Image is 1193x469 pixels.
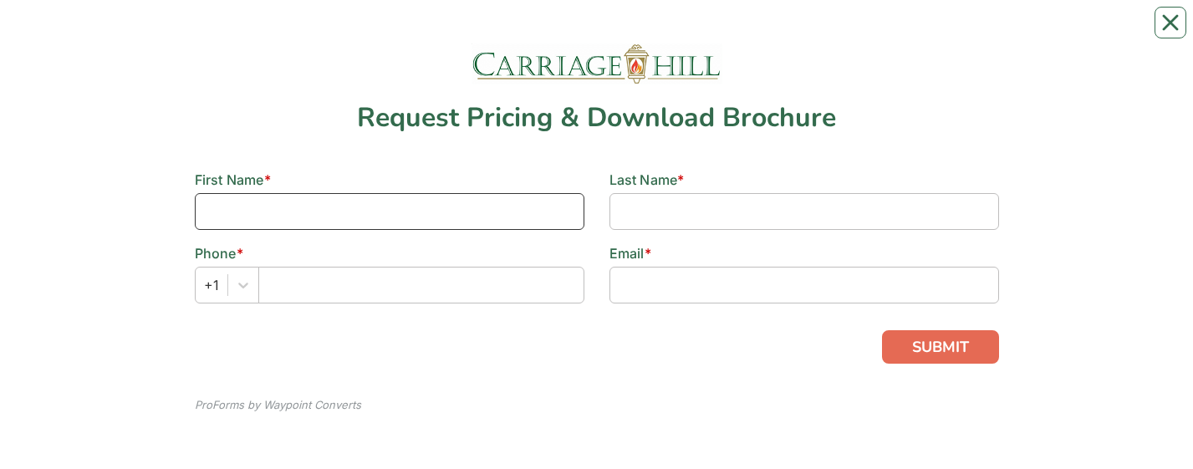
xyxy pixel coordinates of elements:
button: Close [1155,7,1186,38]
div: Request Pricing & Download Brochure [195,105,999,131]
button: SUBMIT [882,330,999,364]
img: a8baedd4-6774-4316-8ece-6876ee8df0dc.png [472,43,722,84]
img: npw-badge-icon-locked.svg [194,278,207,292]
div: ProForms by Waypoint Converts [195,397,361,414]
span: Last Name [609,171,678,188]
span: First Name [195,171,264,188]
span: Phone [195,245,237,262]
span: Email [609,245,645,262]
